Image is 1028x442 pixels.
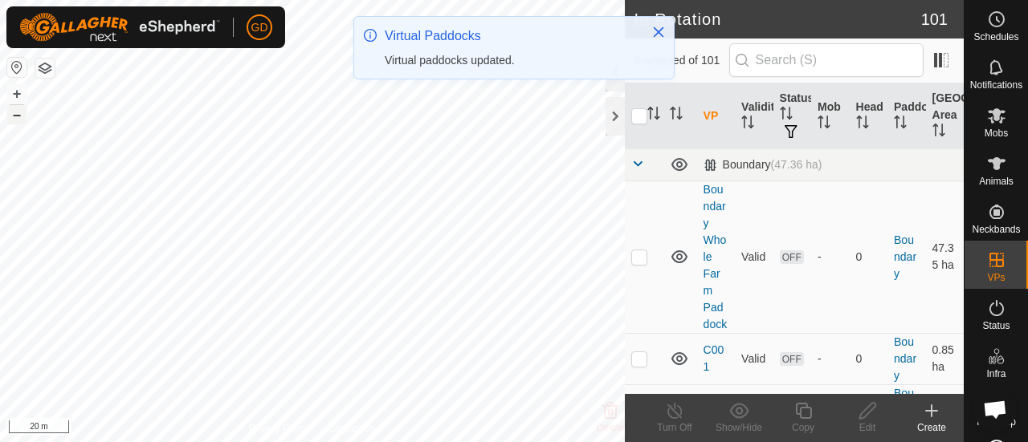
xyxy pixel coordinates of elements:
[385,52,635,69] div: Virtual paddocks updated.
[780,109,793,122] p-sorticon: Activate to sort
[647,21,670,43] button: Close
[642,420,707,435] div: Turn Off
[249,421,309,436] a: Privacy Policy
[19,13,220,42] img: Gallagher Logo
[7,84,27,103] button: +
[926,333,964,384] td: 0.85 ha
[707,420,771,435] div: Show/Hide
[977,417,1016,427] span: Heatmap
[972,225,1020,234] span: Neckbands
[251,19,268,36] span: GD
[894,233,916,280] a: Boundary
[811,83,849,149] th: Mob
[647,109,660,122] p-sorticon: Activate to sort
[987,273,1005,282] span: VPs
[926,83,964,149] th: [GEOGRAPHIC_DATA] Area
[970,80,1022,90] span: Notifications
[850,333,887,384] td: 0
[7,105,27,124] button: –
[780,352,804,366] span: OFF
[850,180,887,333] td: 0
[894,387,916,433] a: Boundary
[729,43,924,77] input: Search (S)
[385,26,635,46] div: Virtual Paddocks
[735,333,773,384] td: Valid
[818,118,830,131] p-sorticon: Activate to sort
[973,32,1018,42] span: Schedules
[818,351,842,367] div: -
[818,249,842,266] div: -
[704,183,728,330] a: Boundary Whole Farm Paddock
[773,83,811,149] th: Status
[670,109,683,122] p-sorticon: Activate to sort
[835,420,899,435] div: Edit
[735,83,773,149] th: Validity
[741,118,754,131] p-sorticon: Activate to sort
[634,10,921,29] h2: In Rotation
[771,158,822,171] span: (47.36 ha)
[982,321,1010,330] span: Status
[979,176,1014,186] span: Animals
[894,118,907,131] p-sorticon: Activate to sort
[771,420,835,435] div: Copy
[35,59,55,78] button: Map Layers
[856,118,869,131] p-sorticon: Activate to sort
[894,335,916,382] a: Boundary
[986,369,1006,379] span: Infra
[932,126,945,139] p-sorticon: Activate to sort
[7,58,27,77] button: Reset Map
[704,343,724,373] a: C001
[328,421,375,436] a: Contact Us
[697,83,735,149] th: VP
[887,83,925,149] th: Paddock
[735,384,773,436] td: Valid
[704,158,822,172] div: Boundary
[973,387,1017,431] div: Open chat
[926,180,964,333] td: 47.35 ha
[899,420,964,435] div: Create
[926,384,964,436] td: 0.88 ha
[921,7,948,31] span: 101
[850,384,887,436] td: 0
[634,52,729,69] span: 0 selected of 101
[985,128,1008,138] span: Mobs
[850,83,887,149] th: Head
[780,250,804,264] span: OFF
[735,180,773,333] td: Valid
